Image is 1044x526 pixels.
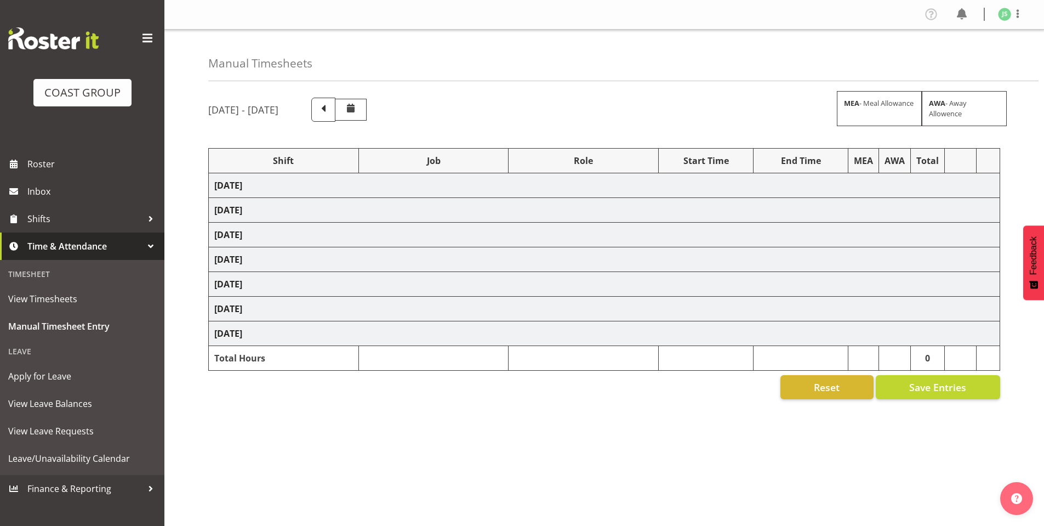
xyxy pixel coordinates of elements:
td: [DATE] [209,272,1000,297]
button: Reset [780,375,874,399]
td: [DATE] [209,321,1000,346]
td: [DATE] [209,297,1000,321]
div: End Time [759,154,842,167]
a: View Leave Balances [3,390,162,417]
div: - Meal Allowance [837,91,922,126]
img: Rosterit website logo [8,27,99,49]
div: MEA [854,154,873,167]
td: [DATE] [209,198,1000,223]
div: COAST GROUP [44,84,121,101]
span: Manual Timesheet Entry [8,318,156,335]
div: Timesheet [3,263,162,285]
div: Start Time [664,154,748,167]
div: Leave [3,340,162,363]
td: Total Hours [209,346,359,371]
a: View Timesheets [3,285,162,313]
span: Inbox [27,183,159,200]
a: View Leave Requests [3,417,162,445]
div: AWA [885,154,905,167]
div: - Away Allowence [922,91,1007,126]
span: Leave/Unavailability Calendar [8,450,156,467]
div: Job [364,154,503,167]
div: Total [916,154,939,167]
div: Role [514,154,653,167]
span: View Leave Balances [8,395,156,412]
h4: Manual Timesheets [208,57,312,70]
span: Finance & Reporting [27,480,142,497]
span: Save Entries [909,380,966,394]
span: Time & Attendance [27,238,142,254]
img: help-xxl-2.png [1011,493,1022,504]
span: Apply for Leave [8,368,156,384]
td: [DATE] [209,223,1000,247]
span: Reset [814,380,840,394]
span: View Leave Requests [8,423,156,439]
button: Feedback - Show survey [1023,225,1044,300]
strong: AWA [929,98,945,108]
div: Shift [214,154,353,167]
span: View Timesheets [8,291,156,307]
td: [DATE] [209,173,1000,198]
span: Feedback [1029,236,1039,275]
strong: MEA [844,98,859,108]
span: Shifts [27,211,142,227]
h5: [DATE] - [DATE] [208,104,278,116]
button: Save Entries [876,375,1000,399]
span: Roster [27,156,159,172]
a: Leave/Unavailability Calendar [3,445,162,472]
img: john-sharpe1182.jpg [998,8,1011,21]
a: Apply for Leave [3,363,162,390]
td: [DATE] [209,247,1000,272]
td: 0 [911,346,945,371]
a: Manual Timesheet Entry [3,313,162,340]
